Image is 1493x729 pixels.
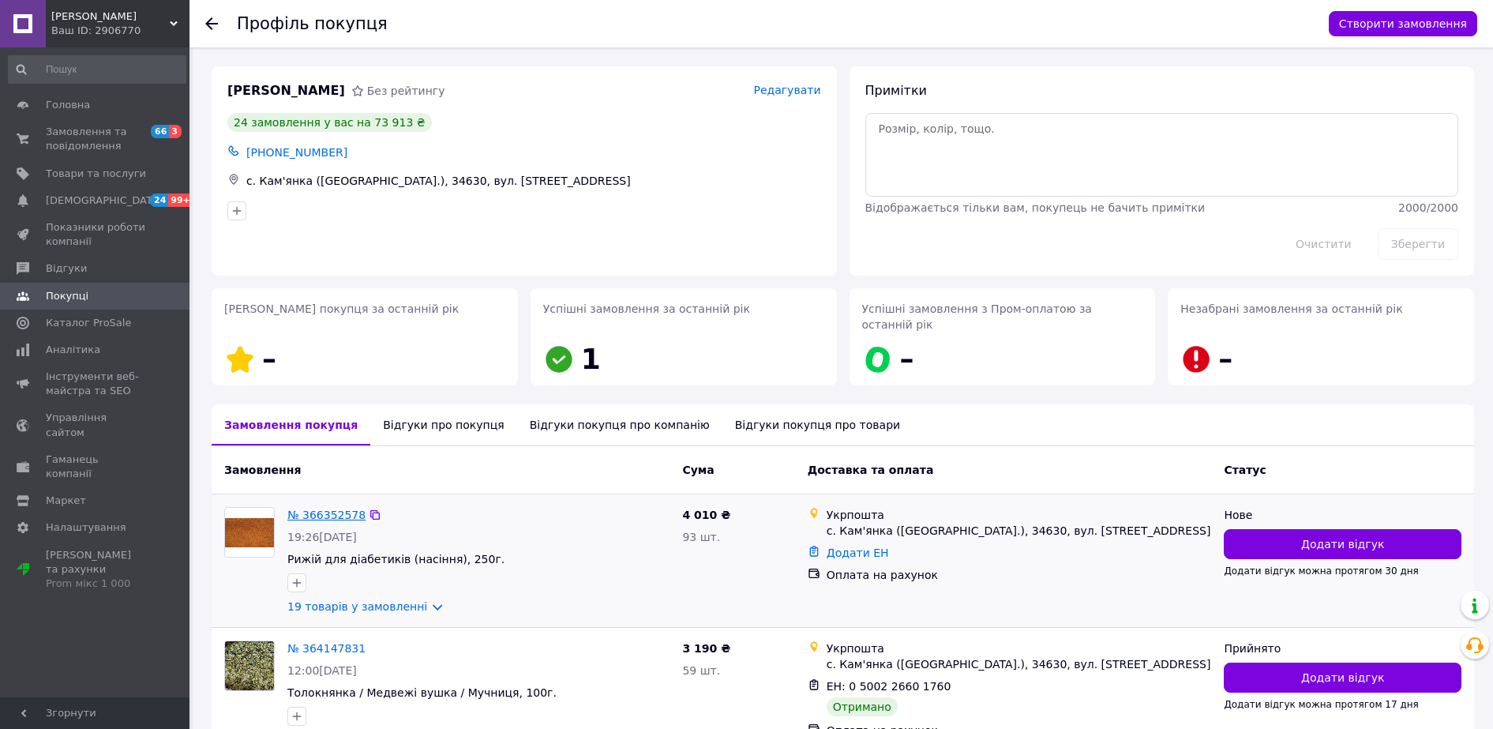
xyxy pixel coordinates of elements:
[827,567,1212,583] div: Оплата на рахунок
[581,343,601,375] span: 1
[225,641,274,690] img: Фото товару
[262,343,276,375] span: –
[46,125,146,153] span: Замовлення та повідомлення
[517,404,722,445] div: Відгуки покупця про компанію
[1224,507,1461,523] div: Нове
[46,411,146,439] span: Управління сайтом
[46,194,163,208] span: [DEMOGRAPHIC_DATA]
[682,464,714,476] span: Cума
[205,16,218,32] div: Повернутися назад
[46,453,146,481] span: Гаманець компанії
[1398,201,1458,214] span: 2000 / 2000
[46,261,87,276] span: Відгуки
[46,577,146,591] div: Prom мікс 1 000
[1180,302,1402,315] span: Незабрані замовлення за останній рік
[51,9,170,24] span: Дари Карпат
[1224,641,1461,656] div: Прийнято
[8,55,186,84] input: Пошук
[827,697,898,716] div: Отримано
[287,642,366,655] a: № 364147831
[682,509,730,521] span: 4 010 ₴
[51,24,189,38] div: Ваш ID: 2906770
[900,343,914,375] span: –
[287,531,357,543] span: 19:26[DATE]
[287,664,357,677] span: 12:00[DATE]
[227,82,345,100] span: [PERSON_NAME]
[46,289,88,303] span: Покупці
[827,680,951,693] span: ЕН: 0 5002 2660 1760
[1224,529,1461,559] button: Додати відгук
[46,98,90,112] span: Головна
[46,520,126,535] span: Налаштування
[150,194,168,207] span: 24
[827,641,1212,656] div: Укрпошта
[1224,464,1266,476] span: Статус
[168,194,194,207] span: 99+
[212,404,370,445] div: Замовлення покупця
[862,302,1092,331] span: Успішні замовлення з Пром-оплатою за останній рік
[1224,566,1418,577] span: Додати відгук можна протягом 30 дня
[827,656,1212,672] div: с. Кам'янка ([GEOGRAPHIC_DATA].), 34630, вул. [STREET_ADDRESS]
[46,316,131,330] span: Каталог ProSale
[865,83,927,98] span: Примітки
[224,464,301,476] span: Замовлення
[237,14,388,33] h1: Профіль покупця
[46,167,146,181] span: Товари та послуги
[1224,699,1418,710] span: Додати відгук можна протягом 17 дня
[151,125,169,138] span: 66
[543,302,750,315] span: Успішні замовлення за останній рік
[224,507,275,558] a: Фото товару
[46,343,100,357] span: Аналітика
[1301,536,1384,552] span: Додати відгук
[370,404,516,445] div: Відгуки про покупця
[287,509,366,521] a: № 366352578
[682,531,720,543] span: 93 шт.
[865,201,1206,214] span: Відображається тільки вам, покупець не бачить примітки
[246,146,347,159] span: [PHONE_NUMBER]
[46,494,86,508] span: Маркет
[46,548,146,592] span: [PERSON_NAME] та рахунки
[227,113,432,132] div: 24 замовлення у вас на 73 913 ₴
[1218,343,1232,375] span: –
[722,404,913,445] div: Відгуки покупця про товари
[367,85,445,97] span: Без рейтингу
[1301,670,1384,686] span: Додати відгук
[225,518,274,548] img: Фото товару
[243,170,824,192] div: с. Кам'янка ([GEOGRAPHIC_DATA].), 34630, вул. [STREET_ADDRESS]
[827,547,889,559] a: Додати ЕН
[808,464,934,476] span: Доставка та оплата
[287,553,505,566] a: Рижій для діабетиків (насіння), 250г.
[1329,11,1477,36] button: Створити замовлення
[46,370,146,398] span: Інструменти веб-майстра та SEO
[682,664,720,677] span: 59 шт.
[224,641,275,691] a: Фото товару
[827,507,1212,523] div: Укрпошта
[169,125,182,138] span: 3
[46,220,146,249] span: Показники роботи компанії
[682,642,730,655] span: 3 190 ₴
[753,84,820,96] span: Редагувати
[287,686,557,699] a: Толокнянка / Медвежі вушка / Мучниця, 100г.
[1224,663,1461,693] button: Додати відгук
[827,523,1212,539] div: с. Кам'янка ([GEOGRAPHIC_DATA].), 34630, вул. [STREET_ADDRESS]
[287,600,427,613] a: 19 товарів у замовленні
[224,302,459,315] span: [PERSON_NAME] покупця за останній рік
